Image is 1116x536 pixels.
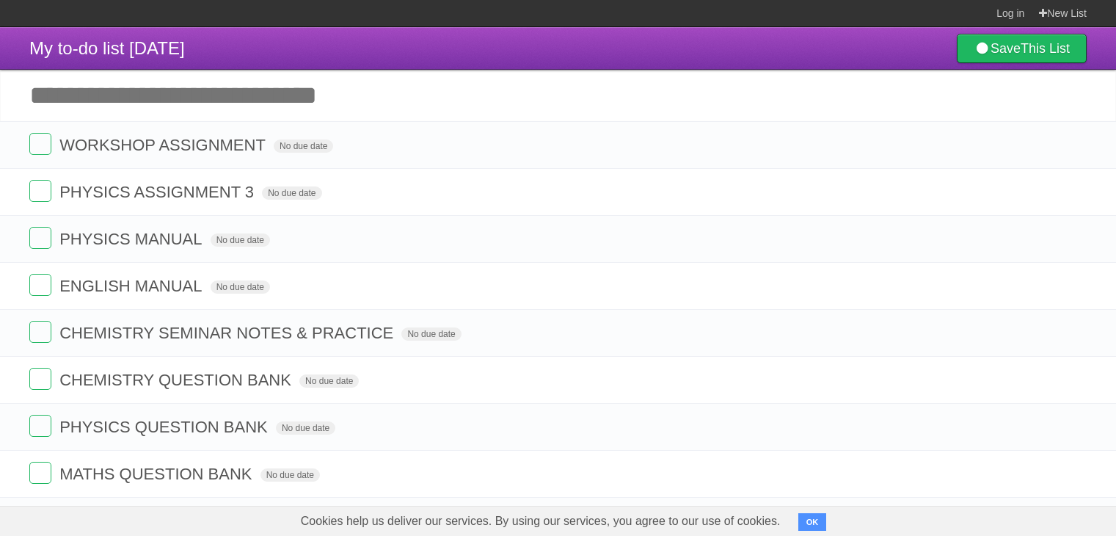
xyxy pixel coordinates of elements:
span: No due date [211,280,270,294]
label: Done [29,274,51,296]
span: No due date [276,421,335,435]
b: This List [1021,41,1070,56]
span: No due date [299,374,359,388]
span: PHYSICS ASSIGNMENT 3 [59,183,258,201]
label: Done [29,227,51,249]
label: Done [29,368,51,390]
label: Done [29,321,51,343]
label: Done [29,415,51,437]
span: No due date [274,140,333,153]
label: Done [29,133,51,155]
span: MATHS QUESTION BANK [59,465,255,483]
span: No due date [260,468,320,482]
span: Cookies help us deliver our services. By using our services, you agree to our use of cookies. [286,507,795,536]
span: No due date [211,233,270,247]
span: PHYSICS MANUAL [59,230,205,248]
span: PHYSICS QUESTION BANK [59,418,271,436]
label: Done [29,462,51,484]
a: SaveThis List [957,34,1087,63]
span: My to-do list [DATE] [29,38,185,58]
span: CHEMISTRY QUESTION BANK [59,371,295,389]
span: No due date [262,186,321,200]
label: Done [29,180,51,202]
span: ENGLISH MANUAL [59,277,205,295]
button: OK [798,513,827,531]
span: No due date [401,327,461,341]
span: WORKSHOP ASSIGNMENT [59,136,269,154]
span: CHEMISTRY SEMINAR NOTES & PRACTICE [59,324,397,342]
